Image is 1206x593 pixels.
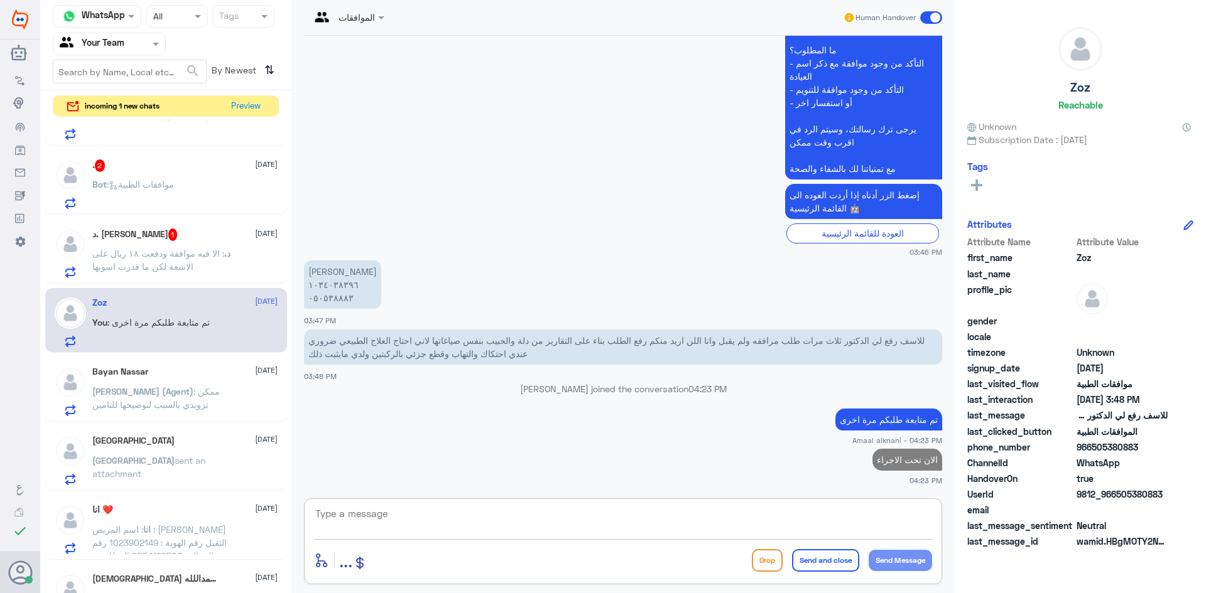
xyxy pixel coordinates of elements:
[1077,519,1168,532] span: 0
[1077,456,1168,469] span: 2
[967,133,1193,146] span: Subscription Date : [DATE]
[872,449,942,471] p: 12/10/2025, 4:23 PM
[255,503,278,514] span: [DATE]
[869,550,932,571] button: Send Message
[1077,393,1168,406] span: 2025-10-12T12:48:44.305Z
[143,524,151,535] span: انا
[1077,361,1168,375] span: 2025-10-12T12:46:44.149Z
[185,63,200,78] span: search
[967,472,1074,485] span: HandoverOn
[92,317,107,328] span: You
[304,382,942,395] p: [PERSON_NAME] joined the conversation
[55,366,86,398] img: defaultAdmin.png
[92,524,227,587] span: : اسم المريض : [PERSON_NAME] الثقيل رقم الهوية : 1023902149 رقم الجوال : 0554199500 المطلوب : الت...
[967,361,1074,375] span: signup_date
[13,523,28,538] i: check
[792,549,859,572] button: Send and close
[85,100,160,112] span: incoming 1 new chats
[107,317,210,328] span: : تم متابعة طلبكم مرة اخرى
[255,572,278,583] span: [DATE]
[55,228,86,260] img: defaultAdmin.png
[1077,346,1168,359] span: Unknown
[264,60,274,80] i: ⇅
[304,316,336,324] span: 03:47 PM
[92,179,107,190] span: Bot
[107,179,174,190] span: : موافقات الطبية
[339,548,352,571] span: ...
[852,435,942,446] span: Amaal alknani - 04:23 PM
[967,314,1074,328] span: gender
[967,456,1074,469] span: ChannelId
[967,120,1016,133] span: Unknown
[339,546,352,574] button: ...
[967,283,1074,312] span: profile_pic
[92,505,113,515] h5: انا ❤️
[95,159,106,172] span: 2
[55,435,86,467] img: defaultAdmin.png
[217,9,239,25] div: Tags
[92,159,106,172] h5: .
[785,184,942,219] p: 12/10/2025, 3:46 PM
[60,7,79,26] img: whatsapp.png
[55,505,86,536] img: defaultAdmin.png
[967,425,1074,438] span: last_clicked_button
[1077,330,1168,343] span: null
[967,377,1074,390] span: last_visited_flow
[225,96,266,117] button: Preview
[967,409,1074,422] span: last_message
[1059,28,1102,70] img: defaultAdmin.png
[1077,441,1168,454] span: 966505380883
[1070,80,1090,95] h5: Zoz
[185,61,200,82] button: search
[255,159,278,170] span: [DATE]
[1077,472,1168,485] span: true
[967,251,1074,264] span: first_name
[207,60,259,85] span: By Newest
[1077,503,1168,516] span: null
[92,386,193,397] span: [PERSON_NAME] (Agent)
[967,267,1074,280] span: last_name
[1077,409,1168,422] span: للاسف رفع لي الدكتور ثلاث مرات طلب مرافقه ولم يقبل وانا اللن اريد منكم رفع الطلب بناء على التقاري...
[304,372,337,380] span: 03:48 PM
[1077,235,1168,248] span: Attribute Value
[53,60,206,83] input: Search by Name, Local etc…
[1077,314,1168,328] span: null
[55,159,86,191] img: defaultAdmin.png
[92,435,175,446] h5: Turki
[92,248,224,272] span: : الا فيه موافقة ودفعت ١٨ ريال على الاشعة لكن ما قدرت اسويها
[60,35,79,53] img: yourTeam.svg
[967,503,1074,516] span: email
[1077,283,1108,314] img: defaultAdmin.png
[967,346,1074,359] span: timezone
[255,296,278,307] span: [DATE]
[688,383,727,394] span: 04:23 PM
[752,549,783,572] button: Drop
[1077,425,1168,438] span: الموافقات الطبية
[92,366,148,377] h5: Bayan Nassar
[910,247,942,257] span: 03:46 PM
[304,329,942,365] p: 12/10/2025, 3:48 PM
[255,434,278,445] span: [DATE]
[910,475,942,486] span: 04:23 PM
[967,519,1074,532] span: last_message_sentiment
[255,365,278,376] span: [DATE]
[92,574,222,584] h5: سبحان الله والحمداللله
[786,223,939,243] div: العودة للقائمة الرئيسية
[1077,535,1168,548] span: wamid.HBgMOTY2NTA1MzgwODgzFQIAEhgUM0E4QUI1RDA1REZEQTI5N0FGNzQA
[835,409,942,430] p: 12/10/2025, 4:23 PM
[967,393,1074,406] span: last_interaction
[1077,377,1168,390] span: موافقات الطبية
[1058,99,1103,110] h6: Reachable
[12,9,28,29] img: Widebot Logo
[967,535,1074,548] span: last_message_id
[92,228,178,241] h5: د. مشاعل الحقباني
[967,218,1012,230] h6: Attributes
[1077,488,1168,501] span: 9812_966505380883
[224,248,231,259] span: د.
[304,260,381,309] p: 12/10/2025, 3:47 PM
[92,297,107,308] h5: Zoz
[967,488,1074,501] span: UserId
[1077,251,1168,264] span: Zoz
[967,441,1074,454] span: phone_number
[55,297,86,329] img: defaultAdmin.png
